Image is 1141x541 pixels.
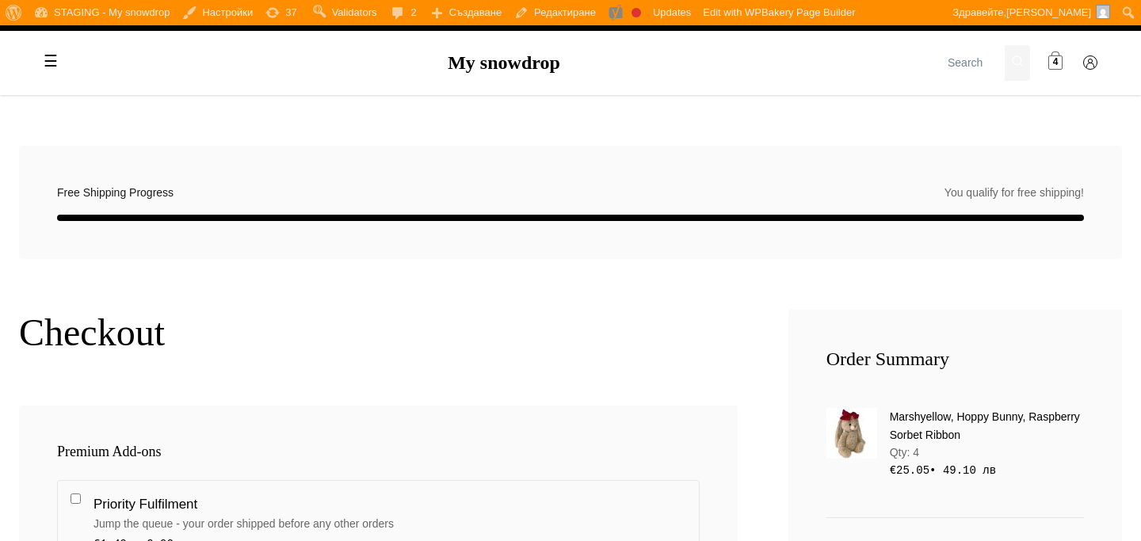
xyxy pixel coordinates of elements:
[941,45,1005,81] input: Search
[1040,48,1071,79] a: 4
[448,52,560,73] a: My snowdrop
[93,493,686,515] div: Priority Fulfilment
[944,184,1084,201] span: You qualify for free shipping!
[35,46,67,78] label: Toggle mobile menu
[890,408,1084,444] div: Marshyellow, Hoppy Bunny, Raspberry Sorbet Ribbon
[890,462,1084,479] div: • 49.10 лв
[19,310,738,356] h1: Checkout
[632,8,641,17] div: Focus keyphrase not set
[71,493,81,504] input: Priority Fulfilment Jump the queue - your order shipped before any other orders €1.49 • 2.92 лв
[1053,55,1059,70] span: 4
[890,464,929,477] span: 25.05
[890,464,896,477] span: €
[57,444,700,461] h3: Premium Add-ons
[93,515,686,532] div: Jump the queue - your order shipped before any other orders
[1006,6,1091,18] span: [PERSON_NAME]
[890,444,1084,461] div: Qty: 4
[826,348,1084,371] h3: Order Summary
[57,184,174,201] span: Free Shipping Progress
